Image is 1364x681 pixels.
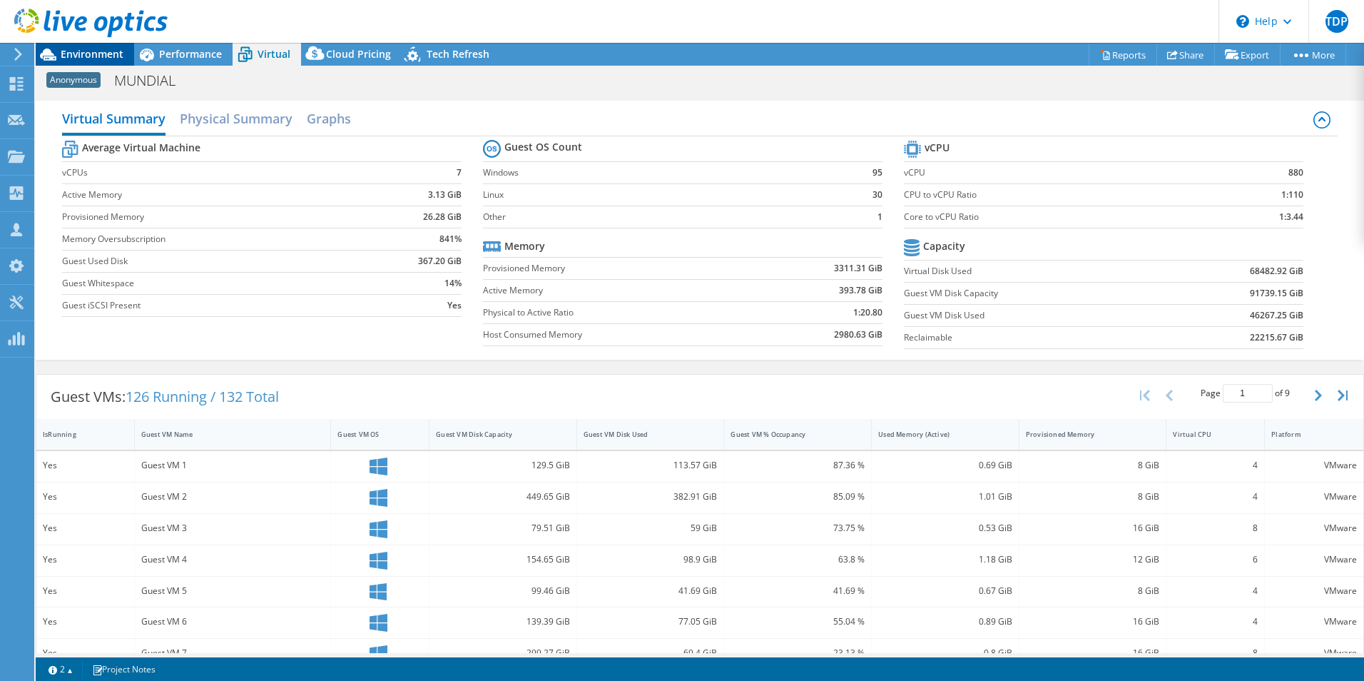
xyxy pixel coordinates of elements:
[1281,188,1303,202] b: 1:110
[584,583,718,599] div: 41.69 GiB
[1288,166,1303,180] b: 880
[584,489,718,505] div: 382.91 GiB
[436,614,570,630] div: 139.39 GiB
[62,254,366,268] label: Guest Used Disk
[307,104,351,133] h2: Graphs
[62,210,366,224] label: Provisioned Memory
[337,430,405,439] div: Guest VM OS
[1271,458,1357,473] div: VMware
[1026,645,1160,661] div: 16 GiB
[1271,614,1357,630] div: VMware
[904,331,1165,345] label: Reclaimable
[1173,645,1258,661] div: 8
[904,308,1165,323] label: Guest VM Disk Used
[1250,331,1303,345] b: 22215.67 GiB
[1156,44,1215,66] a: Share
[1026,430,1143,439] div: Provisioned Memory
[1173,489,1258,505] div: 4
[1271,552,1357,567] div: VMware
[878,489,1012,505] div: 1.01 GiB
[108,73,198,89] h1: MUNDIAL
[62,104,166,136] h2: Virtual Summary
[878,430,995,439] div: Used Memory (Active)
[1026,458,1160,473] div: 8 GiB
[878,645,1012,661] div: 0.8 GiB
[834,261,882,276] b: 3311.31 GiB
[436,458,570,473] div: 129.5 GiB
[1214,44,1281,66] a: Export
[878,520,1012,536] div: 0.53 GiB
[584,430,701,439] div: Guest VM Disk Used
[141,520,325,536] div: Guest VM 3
[1325,10,1348,33] span: TDP
[904,264,1165,278] label: Virtual Disk Used
[731,458,865,473] div: 87.36 %
[36,375,293,419] div: Guest VMs:
[731,583,865,599] div: 41.69 %
[834,328,882,342] b: 2980.63 GiB
[1271,489,1357,505] div: VMware
[62,232,366,246] label: Memory Oversubscription
[141,489,325,505] div: Guest VM 2
[141,552,325,567] div: Guest VM 4
[436,489,570,505] div: 449.65 GiB
[1173,458,1258,473] div: 4
[1271,583,1357,599] div: VMware
[878,458,1012,473] div: 0.69 GiB
[1173,552,1258,567] div: 6
[62,166,366,180] label: vCPUs
[872,166,882,180] b: 95
[877,210,882,224] b: 1
[1173,614,1258,630] div: 4
[436,520,570,536] div: 79.51 GiB
[731,645,865,661] div: 23.13 %
[427,47,489,61] span: Tech Refresh
[43,552,128,567] div: Yes
[1250,286,1303,301] b: 91739.15 GiB
[904,166,1212,180] label: vCPU
[1026,614,1160,630] div: 16 GiB
[62,298,366,313] label: Guest iSCSI Present
[1280,44,1346,66] a: More
[43,489,128,505] div: Yes
[731,552,865,567] div: 63.8 %
[43,430,111,439] div: IsRunning
[1089,44,1157,66] a: Reports
[141,458,325,473] div: Guest VM 1
[447,298,462,313] b: Yes
[925,141,950,155] b: vCPU
[423,210,462,224] b: 26.28 GiB
[731,614,865,630] div: 55.04 %
[584,614,718,630] div: 77.05 GiB
[1250,264,1303,278] b: 68482.92 GiB
[418,254,462,268] b: 367.20 GiB
[436,552,570,567] div: 154.65 GiB
[483,188,846,202] label: Linux
[62,188,366,202] label: Active Memory
[82,141,200,155] b: Average Virtual Machine
[878,583,1012,599] div: 0.67 GiB
[62,276,366,291] label: Guest Whitespace
[1173,520,1258,536] div: 8
[483,306,757,320] label: Physical to Active Ratio
[436,430,553,439] div: Guest VM Disk Capacity
[904,210,1212,224] label: Core to vCPU Ratio
[878,614,1012,630] div: 0.89 GiB
[439,232,462,246] b: 841%
[731,520,865,536] div: 73.75 %
[46,72,101,88] span: Anonymous
[1271,645,1357,661] div: VMware
[584,552,718,567] div: 98.9 GiB
[436,645,570,661] div: 299.27 GiB
[141,430,307,439] div: Guest VM Name
[1173,583,1258,599] div: 4
[141,583,325,599] div: Guest VM 5
[43,520,128,536] div: Yes
[43,614,128,630] div: Yes
[853,306,882,320] b: 1:20.80
[141,614,325,630] div: Guest VM 6
[1223,384,1273,403] input: jump to page
[731,489,865,505] div: 85.09 %
[584,520,718,536] div: 59 GiB
[159,47,222,61] span: Performance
